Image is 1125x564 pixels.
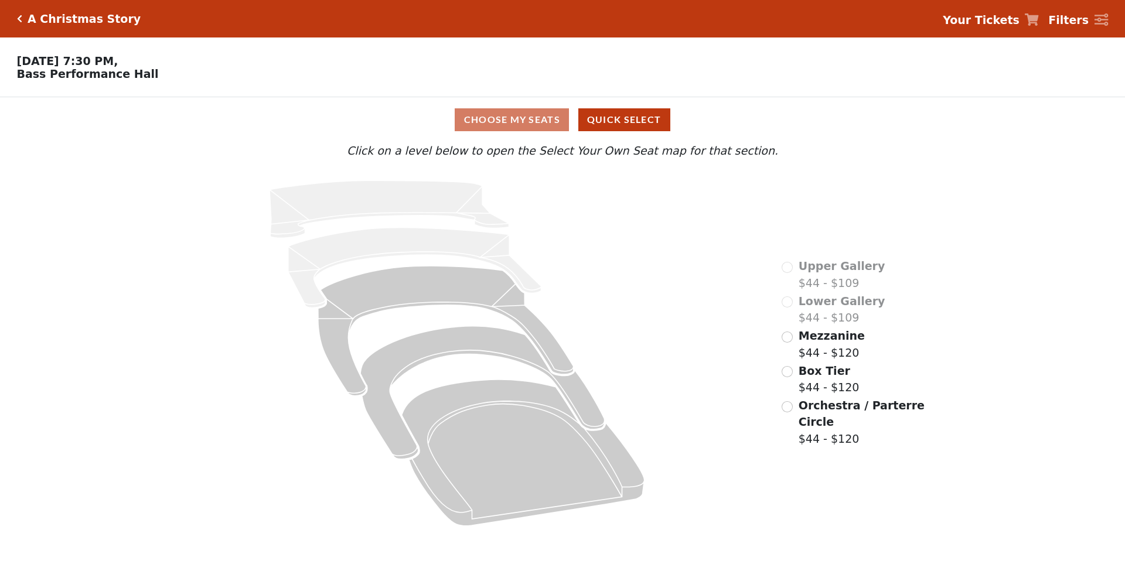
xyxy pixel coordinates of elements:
[402,380,645,526] path: Orchestra / Parterre Circle - Seats Available: 237
[799,258,885,291] label: $44 - $109
[799,259,885,272] span: Upper Gallery
[799,329,865,342] span: Mezzanine
[17,15,22,23] a: Click here to go back to filters
[1048,12,1108,29] a: Filters
[28,12,141,26] h5: A Christmas Story
[270,180,509,238] path: Upper Gallery - Seats Available: 0
[578,108,670,131] button: Quick Select
[149,142,976,159] p: Click on a level below to open the Select Your Own Seat map for that section.
[943,13,1020,26] strong: Your Tickets
[799,327,865,361] label: $44 - $120
[799,399,925,429] span: Orchestra / Parterre Circle
[1048,13,1089,26] strong: Filters
[288,228,541,308] path: Lower Gallery - Seats Available: 0
[799,363,860,396] label: $44 - $120
[799,364,850,377] span: Box Tier
[799,293,885,326] label: $44 - $109
[943,12,1039,29] a: Your Tickets
[799,295,885,307] span: Lower Gallery
[799,397,926,447] label: $44 - $120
